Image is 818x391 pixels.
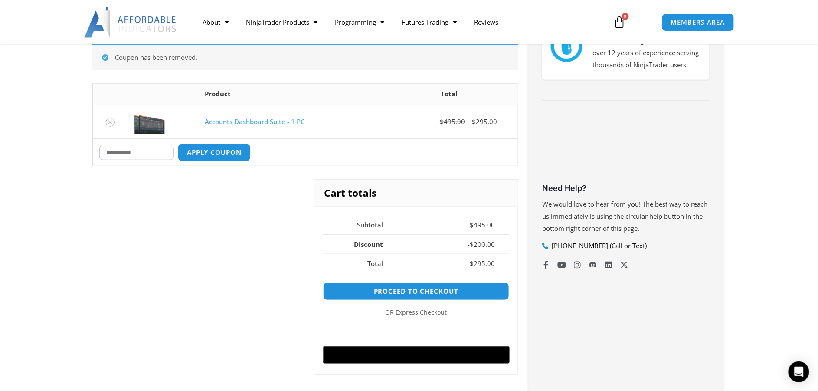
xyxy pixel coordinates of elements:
[92,44,518,70] div: Coupon has been removed.
[468,240,470,249] span: -
[198,84,381,105] th: Product
[393,12,465,32] a: Futures Trading
[662,13,734,31] a: MEMBERS AREA
[470,220,495,229] bdi: 495.00
[194,12,237,32] a: About
[178,144,251,161] button: Apply coupon
[470,240,495,249] bdi: 200.00
[789,361,809,382] div: Open Intercom Messenger
[323,216,398,235] th: Subtotal
[472,117,497,126] bdi: 295.00
[440,117,465,126] bdi: 495.00
[551,31,582,62] img: mark thumbs good 43913 | Affordable Indicators – NinjaTrader
[542,116,710,181] iframe: Customer reviews powered by Trustpilot
[323,307,509,318] p: — or —
[465,12,507,32] a: Reviews
[542,200,707,233] span: We would love to hear from you! The best way to reach us immediately is using the circular help b...
[542,183,710,193] h3: Need Help?
[593,35,701,71] p: We have a strong foundation with over 12 years of experience serving thousands of NinjaTrader users.
[323,254,398,273] th: Total
[470,220,474,229] span: $
[622,13,629,20] span: 0
[205,117,304,126] a: Accounts Dashboard Suite - 1 PC
[550,240,647,252] span: [PHONE_NUMBER] (Call or Text)
[470,259,495,268] bdi: 295.00
[323,283,509,300] a: Proceed to checkout
[314,180,518,207] h2: Cart totals
[470,240,474,249] span: $
[323,346,509,364] button: Buy with GPay
[323,234,398,254] th: Discount
[326,12,393,32] a: Programming
[671,19,725,26] span: MEMBERS AREA
[237,12,326,32] a: NinjaTrader Products
[440,117,444,126] span: $
[84,7,177,38] img: LogoAI | Affordable Indicators – NinjaTrader
[381,84,518,105] th: Total
[106,118,115,127] a: Remove Accounts Dashboard Suite - 1 PC from cart
[472,117,476,126] span: $
[134,110,165,134] img: Screenshot 2024-08-26 155710eeeee | Affordable Indicators – NinjaTrader
[470,259,474,268] span: $
[601,10,639,35] a: 0
[194,12,603,32] nav: Menu
[321,323,511,344] iframe: Secure express checkout frame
